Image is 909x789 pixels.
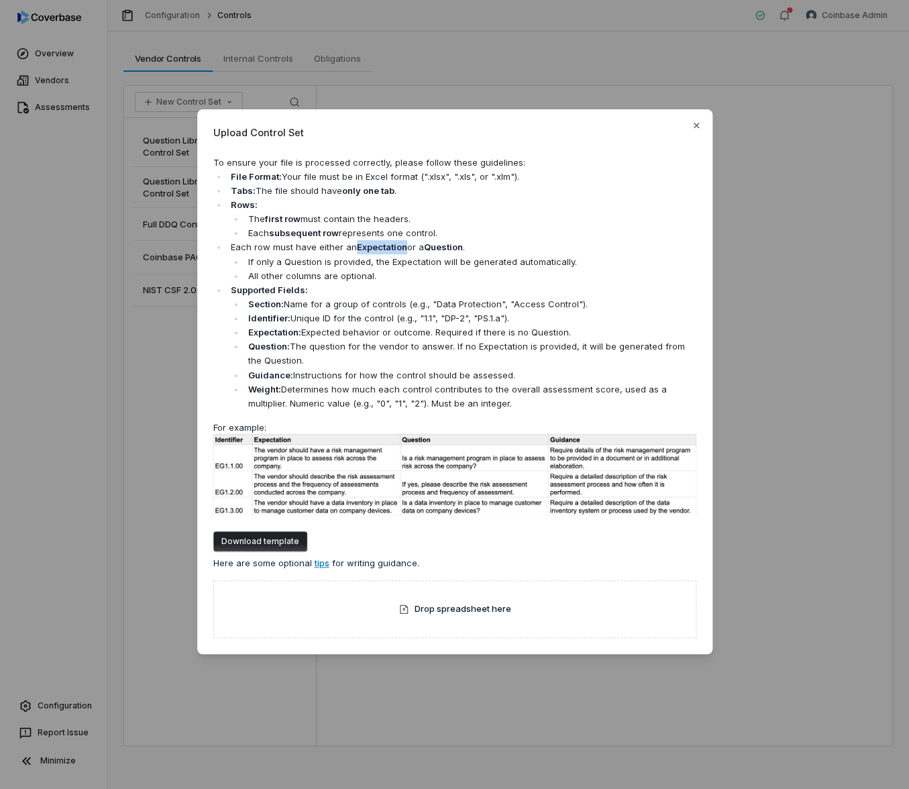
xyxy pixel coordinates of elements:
[231,199,258,210] strong: Rows:
[245,382,696,411] li: Determines how much each control contributes to the overall assessment score, used as a multiplie...
[248,327,301,337] strong: Expectation:
[245,297,696,311] li: Name for a group of controls (e.g., "Data Protection", "Access Control").
[231,170,696,184] p: Your file must be in Excel format (".xlsx", ".xls", or ".xlm").
[231,284,308,295] strong: Supported Fields:
[245,311,696,325] li: Unique ID for the control (e.g., "1.1", "DP-2", "PS.1.a").
[245,226,696,240] li: Each represents one control.
[312,557,332,570] button: tips
[248,370,293,380] strong: Guidance:
[269,227,339,238] strong: subsequent row
[245,339,696,368] li: The question for the vendor to answer. If no Expectation is provided, it will be generated from t...
[213,434,696,515] img: Sample spreadsheet format
[248,299,284,309] strong: Section:
[245,255,696,269] li: If only a Question is provided, the Expectation will be generated automatically.
[245,368,696,382] li: Instructions for how the control should be assessed.
[213,422,266,433] span: For example:
[248,313,290,323] strong: Identifier:
[245,212,696,226] li: The must contain the headers.
[357,242,407,252] strong: Expectation
[213,125,696,140] span: Upload Control Set
[231,240,696,254] p: Each row must have either an or a .
[424,242,463,252] strong: Question
[415,602,511,616] span: Drop spreadsheet here
[213,531,307,551] button: Download template
[245,325,696,339] li: Expected behavior or outcome. Required if there is no Question.
[265,213,301,224] strong: first row
[213,558,312,568] span: Here are some optional
[248,384,281,394] strong: Weight:
[332,558,419,568] span: for writing guidance.
[231,171,282,182] strong: File Format:
[342,185,394,196] strong: only one tab
[213,156,696,170] p: To ensure your file is processed correctly, please follow these guidelines:
[248,341,290,352] strong: Question:
[245,269,696,283] li: All other columns are optional.
[231,184,696,198] p: The file should have .
[231,185,256,196] strong: Tabs:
